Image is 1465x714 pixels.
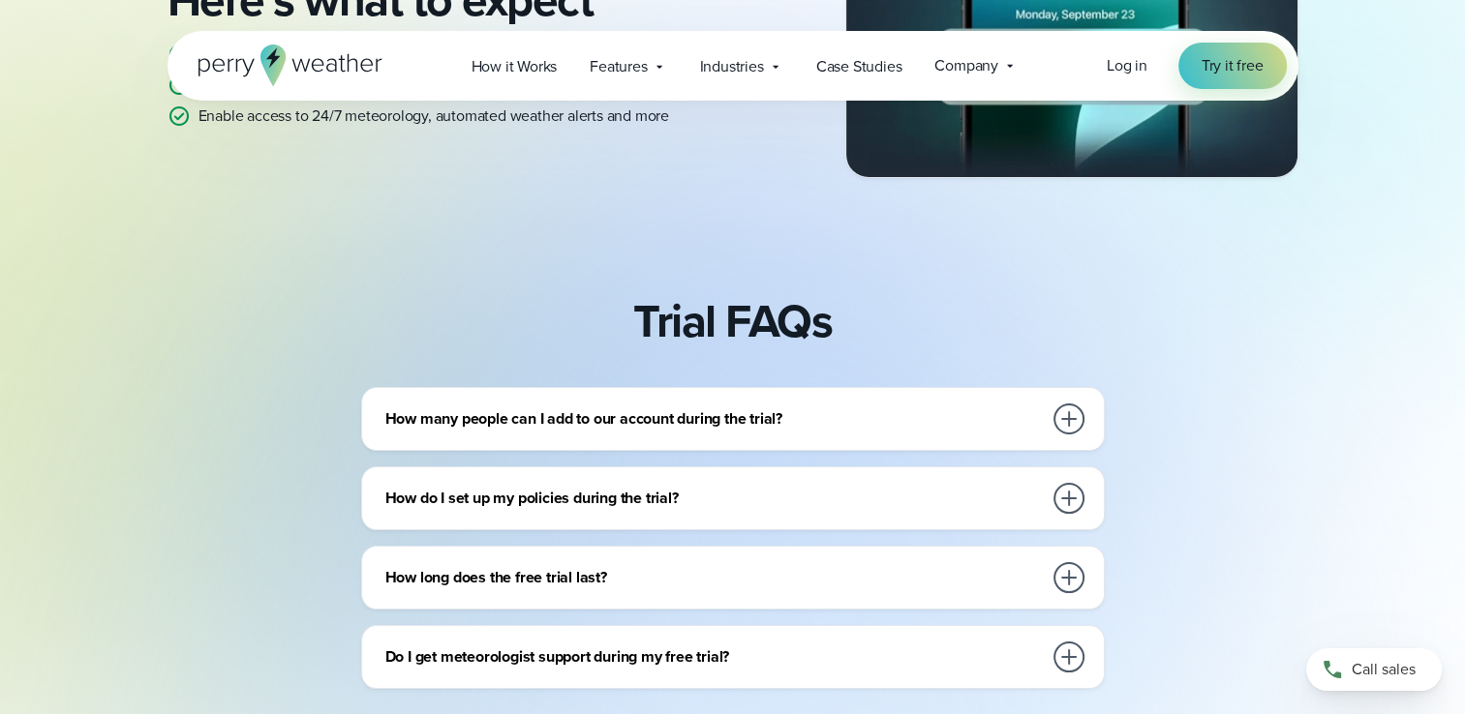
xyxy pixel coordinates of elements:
a: Case Studies [800,46,919,86]
h3: How long does the free trial last? [385,566,1042,589]
span: Call sales [1352,658,1416,681]
a: Try it free [1178,43,1287,89]
p: Enable access to 24/7 meteorology, automated weather alerts and more [198,104,669,128]
h3: Do I get meteorologist support during my free trial? [385,645,1042,669]
a: How it Works [455,46,574,86]
span: Industries [700,55,764,78]
h3: How many people can I add to our account during the trial? [385,407,1042,431]
span: Log in [1107,54,1147,76]
span: Company [934,54,998,77]
h2: Trial FAQs [633,294,832,348]
span: Case Studies [816,55,902,78]
span: Features [590,55,647,78]
h3: How do I set up my policies during the trial? [385,487,1042,510]
a: Call sales [1306,648,1442,691]
span: Try it free [1202,54,1264,77]
a: Log in [1107,54,1147,77]
span: How it Works [472,55,558,78]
